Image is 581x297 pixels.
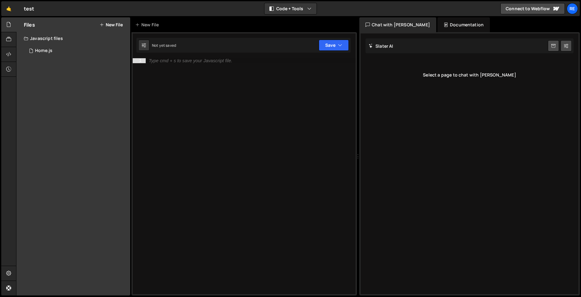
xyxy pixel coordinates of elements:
[437,17,490,32] div: Documentation
[319,40,349,51] button: Save
[152,43,176,48] div: Not yet saved
[1,1,16,16] a: 🤙
[567,3,578,14] a: Re
[24,21,35,28] h2: Files
[369,43,393,49] h2: Slater AI
[100,22,123,27] button: New File
[135,22,161,28] div: New File
[24,5,34,12] div: test
[24,45,130,57] div: 16941/46401.js
[149,59,232,63] div: Type cmd + s to save your Javascript file.
[35,48,52,54] div: Home.js
[359,17,436,32] div: Chat with [PERSON_NAME]
[366,63,574,87] div: Select a page to chat with [PERSON_NAME]
[500,3,565,14] a: Connect to Webflow
[16,32,130,45] div: Javascript files
[133,58,146,63] div: 1
[264,3,317,14] button: Code + Tools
